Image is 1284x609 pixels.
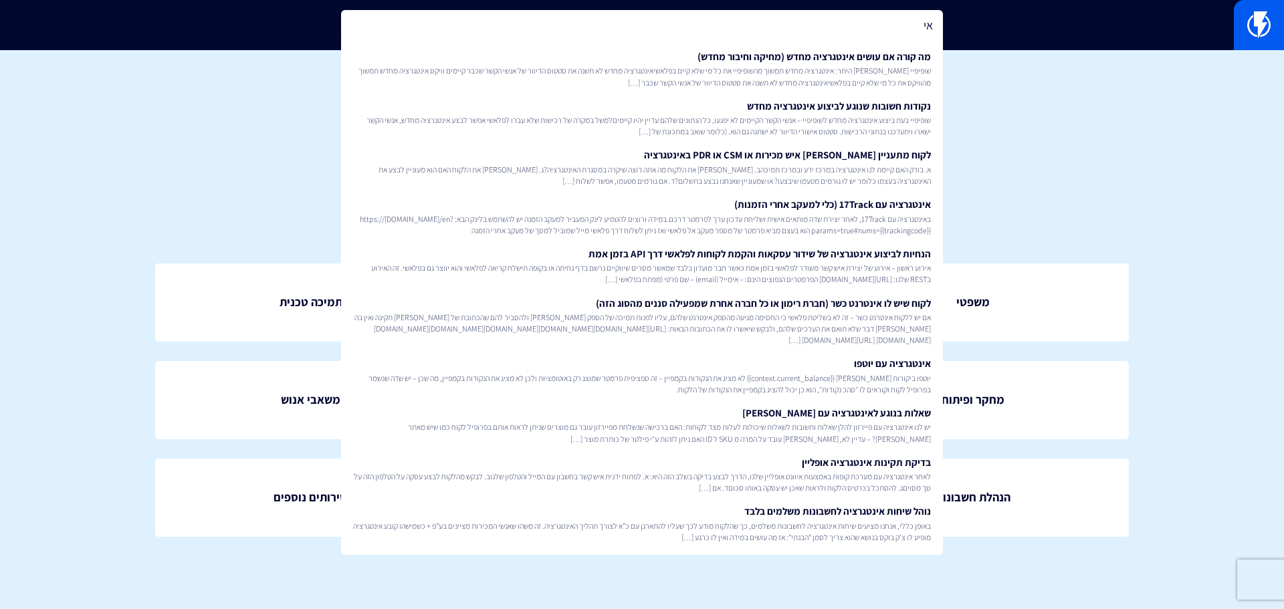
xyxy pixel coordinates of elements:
span: שירותים נוספים [274,489,348,506]
span: אירוע ראשון – אירוע של יצירת איש קשר משודר לפלאשי בזמן אמת כאשר חבר מועדון בלבד שמאשר מסרים שיווק... [353,262,931,285]
span: תמיכה טכנית [280,293,342,311]
a: משפטי [817,263,1129,342]
span: הנהלת חשבונות [936,489,1010,506]
a: משאבי אנוש [155,361,467,439]
a: לקוח שיש לו אינטרנט כשר (חברת רימון או כל חברה אחרת שמפעילה סננים מהסוג הזה)אם יש ללקוח אינטרנט כ... [348,291,936,352]
span: משאבי אנוש [281,391,340,408]
span: יוטפו ביקורות [PERSON_NAME] {{context.current_balance}} לא מציג את הנקודות בקמפיין – זה ספציפית פ... [353,372,931,395]
span: שופיפיי [PERSON_NAME] היתר: אינטגרציה מחדש תמשוך מהשופיפיי את כל מי שלא קיים בפלאשיאינטגרציה מחדש... [353,65,931,88]
a: תמיכה טכנית [155,263,467,342]
span: אם יש ללקוח אינטרנט כשר – זה לא בשליטת פלאשי כי החסימה מגיעה מהספק אינטרנט שלהם, עליו לפנות תמיכה... [353,312,931,346]
p: צוות פלאשי היקר , כאן תוכלו למצוא נהלים ותשובות לכל תפקיד בארגון שלנו שיעזרו לכם להצליח. [20,110,1264,133]
a: נוהל שיחות אינטגרציה לחשבונות משלמים בלבדבאופן כללי, אנחנו מציעים שיחות אינטגרציה לחשבונות משלמים... [348,499,936,548]
a: הנהלת חשבונות [817,459,1129,537]
span: באינטגרציה עם 17Track, לאחר יצירת שדה מותאים אישית ושליחת עדכון ערך לפרמטר דרכם.במידה ורוצים להטמ... [353,213,931,236]
span: משפטי [956,293,990,311]
a: אינטגרציה עם יוטפויוטפו ביקורות [PERSON_NAME] {{context.current_balance}} לא מציג את הנקודות בקמפ... [348,351,936,400]
a: שאלות בנוגע לאינטגרציה עם [PERSON_NAME]יש לנו אינטגרציה עם פיירזון להלן שאלות ותשובות לשאלות שיכו... [348,400,936,450]
a: שירותים נוספים [155,459,467,537]
input: חיפוש מהיר... [341,10,943,41]
a: נקודות חשובות שנוגע לביצוע אינטגרציה מחדששופיפיי בעת ביצוע אינטגרציה מחדש לשופיפיי – אנשי הקשר הק... [348,94,936,143]
span: יש לנו אינטגרציה עם פיירזון להלן שאלות ותשובות לשאלות שיכולות לעלות מצד לקוחות: האם ברכישה שנשלחת... [353,421,931,444]
h1: מנהל ידע ארגוני [20,70,1264,97]
a: לקוח מתעניין [PERSON_NAME] איש מכירות או CSM או PDR באינטגרציהא. בודק האם קיימת לנו אינטגרציה במר... [348,142,936,192]
a: הנחיות לביצוע אינטגרציה של שידור עסקאות והקמת לקוחות לפלאשי דרך API בזמן אמתאירוע ראשון – אירוע ש... [348,241,936,291]
span: שופיפיי בעת ביצוע אינטגרציה מחדש לשופיפיי – אנשי הקשר הקיימים לא יפגעו, כל הנתונים שלהם עדיין יהי... [353,114,931,137]
a: אינטגרציה עם 17Track (כלי למעקב אחרי הזמנות)באינטגרציה עם 17Track, לאחר יצירת שדה מותאים אישית וש... [348,192,936,241]
span: לאחר אינטגרציה עם מערכת קופות באמצעות איוונט אופליין שלנו, הדרך לבצע בדיקה בשלב הזה היא: א. לפתוח... [353,471,931,493]
a: מחקר ופיתוח [817,361,1129,439]
a: בדיקת תקינות אינטגרציה אופלייןלאחר אינטגרציה עם מערכת קופות באמצעות איוונט אופליין שלנו, הדרך לבצ... [348,450,936,499]
span: באופן כללי, אנחנו מציעים שיחות אינטגרציה לחשבונות משלמים, כך שהלקוח מודע לכך שעליו להתארגן עם כ”א... [353,520,931,543]
span: א. בודק האם קיימת לנו אינטגרציה במרכז ידע ובמרכז תמיכהב. [PERSON_NAME] את הלקוח מה אתה רוצה שיקרה... [353,164,931,187]
span: מחקר ופיתוח [942,391,1004,408]
a: מה קורה אם עושים אינטגרציה מחדש (מחיקה וחיבור מחדש)שופיפיי [PERSON_NAME] היתר: אינטגרציה מחדש תמש... [348,44,936,94]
